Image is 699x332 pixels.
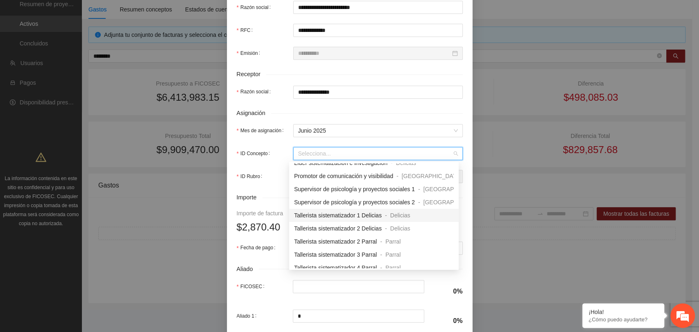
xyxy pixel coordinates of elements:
[434,316,463,325] h4: 0%
[390,225,410,232] span: Delicias
[396,173,398,179] span: -
[237,170,266,183] label: ID Rubro:
[134,4,154,24] div: Minimizar ventana de chat en vivo
[48,109,113,192] span: Estamos en línea.
[237,86,274,99] label: Razón social:
[418,199,420,206] span: -
[380,251,382,258] span: -
[298,147,452,160] input: ID Concepto:
[294,199,415,206] span: Supervisor de psicología y proyectos sociales 2
[293,1,463,14] input: Razón social:
[298,124,458,137] span: Junio 2025
[237,264,259,274] span: Aliado
[237,24,256,37] label: RFC:
[43,42,138,52] div: Chatee con nosotros ahora
[380,238,382,245] span: -
[293,24,463,37] input: RFC:
[434,287,463,296] h4: 0%
[237,280,268,293] label: FICOSEC:
[402,173,461,179] span: [GEOGRAPHIC_DATA]
[390,212,410,219] span: Delicias
[293,280,424,293] input: FICOSEC:
[385,251,400,258] span: Parral
[237,219,281,235] span: $2,870.40
[385,238,400,245] span: Parral
[385,264,400,271] span: Parral
[294,212,382,219] span: Tallerista sistematizador 1 Delicias
[423,186,483,192] span: [GEOGRAPHIC_DATA]
[294,251,377,258] span: Tallerista sistematizador 3 Parral
[423,199,483,206] span: [GEOGRAPHIC_DATA]
[237,108,271,118] span: Asignación
[294,173,393,179] span: Promotor de comunicación y visibilidad
[588,316,658,323] p: ¿Cómo puedo ayudarte?
[294,225,382,232] span: Tallerista sistematizador 2 Delicias
[293,86,463,99] input: Razón social:
[380,264,382,271] span: -
[385,225,387,232] span: -
[237,124,287,137] label: Mes de asignación:
[237,242,279,255] label: Fecha de pago:
[4,224,156,252] textarea: Escriba su mensaje y pulse “Intro”
[293,310,424,322] input: Aliado 1:
[237,309,260,323] label: Aliado 1:
[237,193,262,202] span: Importe
[294,186,415,192] span: Supervisor de psicología y proyectos sociales 1
[385,212,387,219] span: -
[294,238,377,245] span: Tallerista sistematizador 2 Parral
[237,47,263,60] label: Emisión:
[237,70,267,79] span: Receptor
[298,49,450,58] input: Emisión:
[237,147,274,160] label: ID Concepto:
[588,309,658,315] div: ¡Hola!
[237,209,283,218] div: Importe de factura
[294,264,377,271] span: Tallerista sistematizador 4 Parral
[418,186,420,192] span: -
[237,1,274,14] label: Razón social:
